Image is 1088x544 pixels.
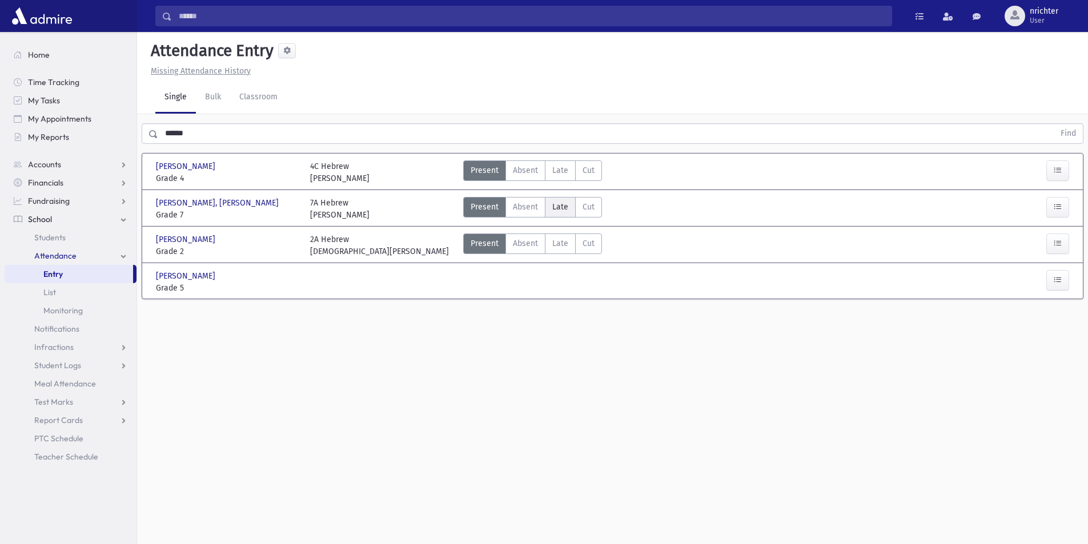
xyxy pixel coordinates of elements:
span: Students [34,232,66,243]
img: AdmirePro [9,5,75,27]
a: My Tasks [5,91,136,110]
div: AttTypes [463,233,602,257]
span: Absent [513,164,538,176]
a: List [5,283,136,301]
span: Present [471,201,499,213]
span: Student Logs [34,360,81,370]
span: [PERSON_NAME] [156,270,218,282]
span: User [1030,16,1058,25]
span: Late [552,201,568,213]
span: Cut [583,164,595,176]
span: Present [471,164,499,176]
span: List [43,287,56,297]
span: nrichter [1030,7,1058,16]
button: Find [1054,124,1083,143]
span: Home [28,50,50,60]
a: Meal Attendance [5,374,136,393]
span: PTC Schedule [34,433,83,444]
a: Bulk [196,82,230,114]
a: School [5,210,136,228]
a: Attendance [5,247,136,265]
span: Notifications [34,324,79,334]
span: Grade 7 [156,209,299,221]
a: Monitoring [5,301,136,320]
a: Fundraising [5,192,136,210]
span: Absent [513,201,538,213]
span: Fundraising [28,196,70,206]
a: My Appointments [5,110,136,128]
span: Monitoring [43,305,83,316]
a: My Reports [5,128,136,146]
a: Report Cards [5,411,136,429]
input: Search [172,6,892,26]
a: Home [5,46,136,64]
span: My Tasks [28,95,60,106]
a: Test Marks [5,393,136,411]
u: Missing Attendance History [151,66,251,76]
span: Infractions [34,342,74,352]
span: Cut [583,237,595,249]
span: Accounts [28,159,61,170]
a: PTC Schedule [5,429,136,448]
span: Time Tracking [28,77,79,87]
h5: Attendance Entry [146,41,274,61]
div: AttTypes [463,197,602,221]
span: My Reports [28,132,69,142]
div: AttTypes [463,160,602,184]
a: Classroom [230,82,287,114]
span: Late [552,237,568,249]
span: Attendance [34,251,77,261]
span: [PERSON_NAME] [156,233,218,245]
span: [PERSON_NAME] [156,160,218,172]
span: Report Cards [34,415,83,425]
span: Cut [583,201,595,213]
div: 7A Hebrew [PERSON_NAME] [310,197,370,221]
span: Teacher Schedule [34,452,98,462]
span: Grade 5 [156,282,299,294]
a: Accounts [5,155,136,174]
div: 2A Hebrew [DEMOGRAPHIC_DATA][PERSON_NAME] [310,233,449,257]
a: Students [5,228,136,247]
span: Meal Attendance [34,378,96,389]
a: Financials [5,174,136,192]
span: Late [552,164,568,176]
span: Grade 2 [156,245,299,257]
a: Student Logs [5,356,136,374]
a: Single [155,82,196,114]
span: Financials [28,178,63,188]
a: Infractions [5,338,136,356]
a: Time Tracking [5,73,136,91]
a: Notifications [5,320,136,338]
span: Test Marks [34,397,73,407]
span: [PERSON_NAME], [PERSON_NAME] [156,197,281,209]
a: Missing Attendance History [146,66,251,76]
span: School [28,214,52,224]
div: 4C Hebrew [PERSON_NAME] [310,160,370,184]
a: Entry [5,265,133,283]
span: Present [471,237,499,249]
span: Grade 4 [156,172,299,184]
a: Teacher Schedule [5,448,136,466]
span: My Appointments [28,114,91,124]
span: Entry [43,269,63,279]
span: Absent [513,237,538,249]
